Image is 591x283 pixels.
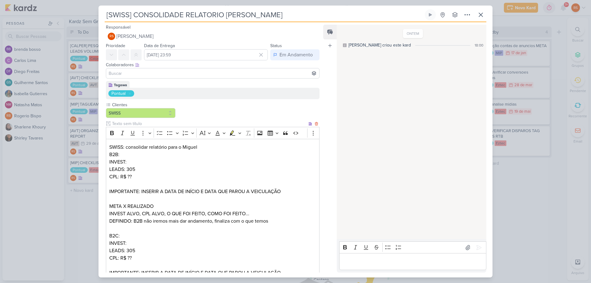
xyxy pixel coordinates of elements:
[109,144,316,180] p: SWISS: consolidar relatório para o Miguel B2B: INVEST: LEADS: 305 CPL: R$ ??
[109,269,316,277] p: IMPORTANTE: INSERIR A DATA DE INÍCIO E DATA QUE PAROU A VEICULAÇÃO
[107,70,318,77] input: Buscar
[108,33,115,40] div: Renan Sena
[106,31,320,42] button: RS [PERSON_NAME]
[109,217,316,225] p: DEFINIDO: B2B não iremos mais dar andamento, finaliza com o que temos
[105,9,424,20] input: Kard Sem Título
[109,203,316,217] p: META X REALIZADO INVEST ALVO, CPL ALVO, O QUE FOI FEITO, COMO FOI FEITO...
[428,12,433,17] div: Ligar relógio
[106,108,175,118] button: SWISS
[116,33,154,40] span: [PERSON_NAME]
[144,49,268,60] input: Select a date
[144,43,175,48] label: Data de Entrega
[339,241,486,253] div: Editor toolbar
[279,51,313,59] div: Em Andamento
[111,102,175,108] label: Clientes
[114,82,127,88] div: Tagawa
[339,253,486,270] div: Editor editing area: main
[475,42,483,48] div: 18:00
[106,43,125,48] label: Prioridade
[111,90,126,97] div: Pontual
[106,25,131,30] label: Responsável
[348,42,411,48] div: [PERSON_NAME] criou este kard
[111,120,307,127] input: Texto sem título
[110,35,114,38] p: RS
[109,188,316,195] p: IMPORTANTE: INSERIR A DATA DE INÍCIO E DATA QUE PAROU A VEICULAÇÃO
[109,232,316,262] p: B2C: INVEST: LEADS: 305 CPL: R$ ??
[106,62,320,68] div: Colaboradores
[106,127,320,139] div: Editor toolbar
[270,49,320,60] button: Em Andamento
[270,43,282,48] label: Status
